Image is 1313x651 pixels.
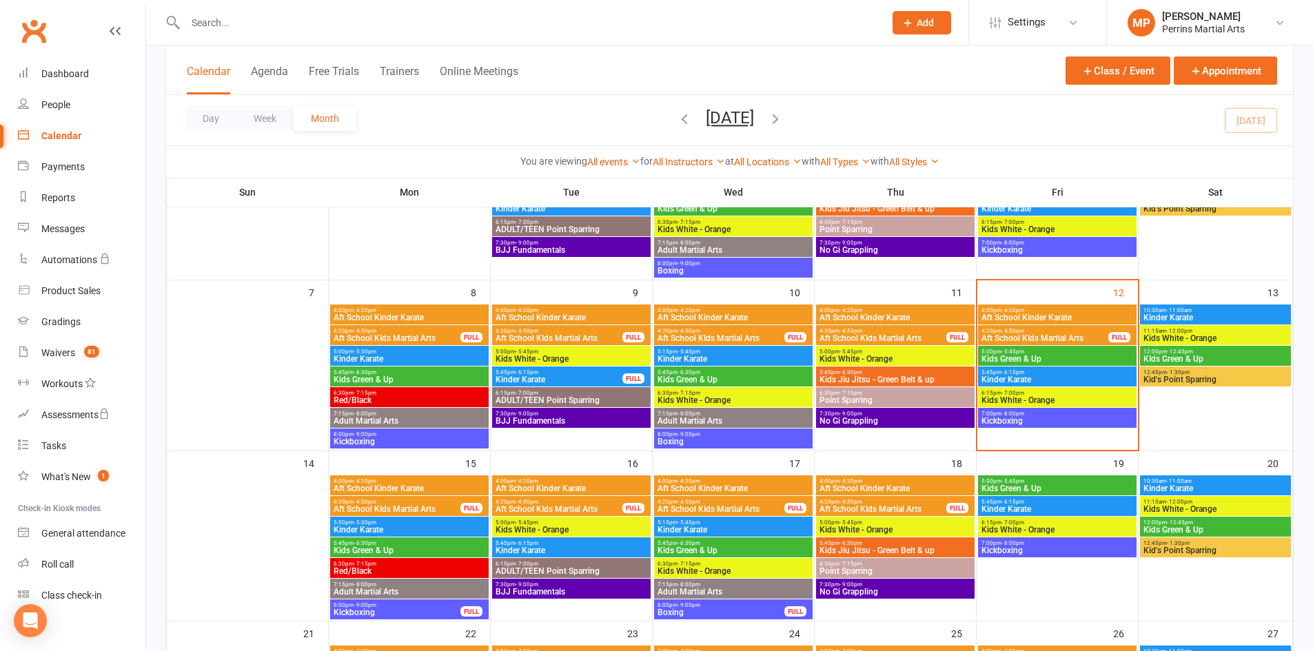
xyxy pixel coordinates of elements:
span: - 4:20pm [354,478,376,484]
span: 12:00pm [1143,519,1288,526]
span: Kinder Karate [981,205,1134,213]
a: Gradings [18,307,145,338]
span: - 6:30pm [678,540,700,546]
span: - 8:00pm [1001,411,1024,417]
span: 7:00pm [981,240,1134,246]
span: Aft School Kinder Karate [495,484,648,493]
span: 6:15pm [981,219,1134,225]
span: No Gi Grappling [819,417,972,425]
span: 5:00pm [819,519,972,526]
span: Adult Martial Arts [657,417,810,425]
span: ADULT/TEEN Point Sparring [495,225,648,234]
span: Kid's Point Sparring [1143,375,1288,384]
span: Kinder Karate [333,355,486,363]
div: People [41,99,70,110]
span: 4:20pm [657,499,785,505]
a: Automations [18,245,145,276]
div: 20 [1268,451,1292,474]
span: Kickboxing [981,246,1134,254]
span: - 5:45pm [1001,478,1024,484]
span: - 4:20pm [839,307,862,313]
button: Class / Event [1066,56,1170,85]
div: FULL [1108,332,1130,342]
span: - 6:15pm [516,369,538,375]
span: 4:00pm [819,307,972,313]
a: Tasks [18,431,145,462]
span: BJJ Fundamentals [495,417,648,425]
span: - 7:00pm [1001,390,1024,396]
span: 5:15pm [657,349,810,355]
span: Aft School Kinder Karate [819,313,972,322]
a: What's New1 [18,462,145,493]
span: Aft School KIds Martial Arts [981,334,1109,342]
span: Aft School KIds Martial Arts [819,505,947,513]
span: 8:00pm [657,260,810,267]
span: 4:00pm [333,307,486,313]
a: Dashboard [18,59,145,90]
button: Appointment [1174,56,1277,85]
span: Kids Green & Up [657,205,810,213]
span: - 7:00pm [1001,519,1024,526]
a: General attendance kiosk mode [18,518,145,549]
span: Kids Jiu Jitsu - Green Belt & up [819,375,972,384]
span: - 7:15pm [839,219,862,225]
span: 5:45pm [819,369,972,375]
div: 15 [465,451,490,474]
span: - 6:15pm [1001,369,1024,375]
div: Dashboard [41,68,89,79]
span: Kinder Karate [657,526,810,534]
span: - 7:15pm [678,219,700,225]
span: 5:00pm [495,349,648,355]
th: Mon [329,178,491,207]
span: - 6:30pm [354,540,376,546]
div: [PERSON_NAME] [1162,10,1245,23]
span: - 9:00pm [678,260,700,267]
span: Red/Black [333,396,486,404]
button: Online Meetings [440,65,518,94]
div: 11 [951,280,976,303]
div: Roll call [41,559,74,570]
span: 7:15pm [333,411,486,417]
span: Kid's Point Sparring [1143,205,1288,213]
span: - 7:15pm [839,390,862,396]
span: Aft School KIds Martial Arts [495,505,623,513]
span: 5:45pm [981,499,1134,505]
span: - 11:00am [1166,307,1192,313]
a: Calendar [18,121,145,152]
span: - 8:00pm [678,240,700,246]
div: What's New [41,471,91,482]
span: - 5:45pm [516,349,538,355]
span: Kickboxing [333,437,486,446]
span: 7:30pm [819,240,972,246]
span: 5:45pm [495,369,623,375]
span: 5:45pm [495,540,648,546]
a: Class kiosk mode [18,580,145,611]
span: Aft School Kinder Karate [981,313,1134,322]
div: General attendance [41,528,125,539]
span: 5:45pm [333,540,486,546]
span: - 5:45pm [839,519,862,526]
button: Day [185,106,236,131]
span: - 9:00pm [839,411,862,417]
span: 4:20pm [819,499,947,505]
div: Automations [41,254,97,265]
span: - 4:50pm [839,328,862,334]
span: 5:45pm [333,369,486,375]
span: - 6:30pm [678,369,700,375]
span: 8:00pm [657,431,810,437]
button: Month [294,106,356,131]
div: 9 [633,280,652,303]
div: 17 [789,451,814,474]
span: Kids White - Orange [657,396,810,404]
span: 5:00pm [495,519,648,526]
a: People [18,90,145,121]
span: - 7:00pm [516,390,538,396]
span: Adult Martial Arts [657,246,810,254]
div: MP [1128,9,1155,37]
th: Sat [1139,178,1293,207]
span: - 9:00pm [678,431,700,437]
div: FULL [946,332,968,342]
a: Messages [18,214,145,245]
span: 5:45pm [819,540,972,546]
span: 6:30pm [657,219,810,225]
